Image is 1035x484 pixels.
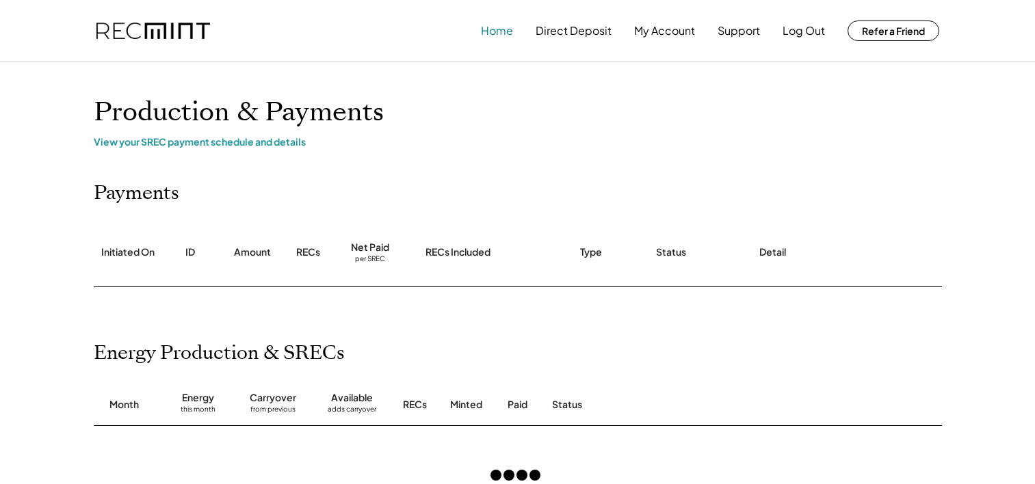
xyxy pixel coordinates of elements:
[94,342,345,365] h2: Energy Production & SRECs
[508,398,527,412] div: Paid
[351,241,389,254] div: Net Paid
[331,391,373,405] div: Available
[250,391,296,405] div: Carryover
[94,182,179,205] h2: Payments
[634,17,695,44] button: My Account
[848,21,939,41] button: Refer a Friend
[481,17,513,44] button: Home
[355,254,385,265] div: per SREC
[403,398,427,412] div: RECs
[250,405,296,418] div: from previous
[101,245,155,259] div: Initiated On
[182,391,214,405] div: Energy
[425,245,490,259] div: RECs Included
[185,245,195,259] div: ID
[109,398,139,412] div: Month
[94,135,942,148] div: View your SREC payment schedule and details
[328,405,376,418] div: adds carryover
[96,23,210,40] img: recmint-logotype%403x.png
[450,398,482,412] div: Minted
[759,245,786,259] div: Detail
[181,405,215,418] div: this month
[552,398,785,412] div: Status
[718,17,760,44] button: Support
[656,245,686,259] div: Status
[580,245,602,259] div: Type
[783,17,825,44] button: Log Out
[536,17,612,44] button: Direct Deposit
[94,96,942,129] h1: Production & Payments
[234,245,271,259] div: Amount
[296,245,320,259] div: RECs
